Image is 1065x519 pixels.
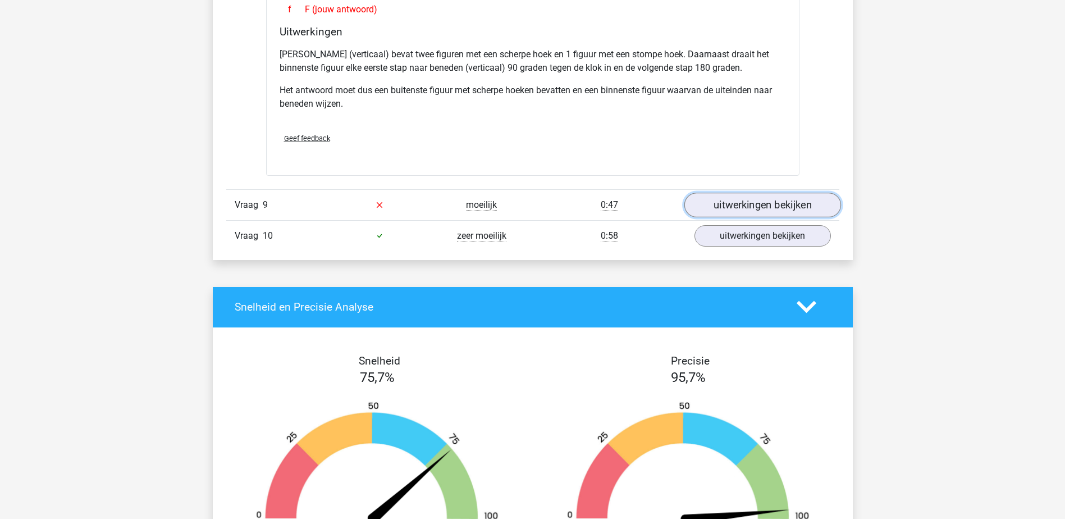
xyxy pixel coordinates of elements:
h4: Precisie [546,354,835,367]
p: [PERSON_NAME] (verticaal) bevat twee figuren met een scherpe hoek en 1 figuur met een stompe hoek... [280,48,786,75]
a: uitwerkingen bekijken [684,193,840,217]
span: zeer moeilijk [457,230,506,242]
span: f [288,3,305,16]
h4: Snelheid [235,354,524,367]
span: 0:47 [601,199,618,211]
p: Het antwoord moet dus een buitenste figuur met scherpe hoeken bevatten en een binnenste figuur wa... [280,84,786,111]
span: moeilijk [466,199,497,211]
span: Vraag [235,229,263,243]
div: F (jouw antwoord) [280,3,786,16]
h4: Snelheid en Precisie Analyse [235,301,780,313]
span: Geef feedback [284,134,330,143]
a: uitwerkingen bekijken [694,225,831,247]
span: 0:58 [601,230,618,242]
span: 9 [263,199,268,210]
h4: Uitwerkingen [280,25,786,38]
span: Vraag [235,198,263,212]
span: 75,7% [360,370,395,385]
span: 95,7% [671,370,706,385]
span: 10 [263,230,273,241]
